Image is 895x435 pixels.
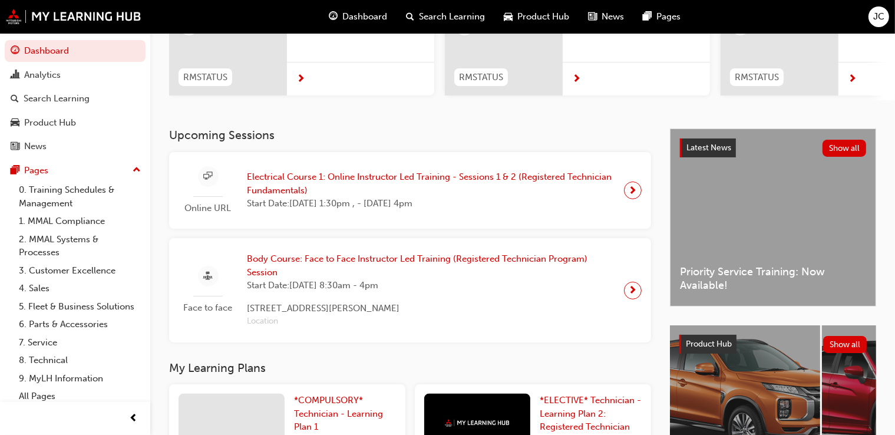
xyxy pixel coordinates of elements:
a: 0. Training Schedules & Management [14,181,146,212]
div: News [24,140,47,153]
a: Dashboard [5,40,146,62]
span: Priority Service Training: Now Available! [680,265,866,292]
span: Dashboard [343,10,388,24]
button: DashboardAnalyticsSearch LearningProduct HubNews [5,38,146,160]
button: Pages [5,160,146,182]
span: prev-icon [130,411,138,426]
span: Latest News [686,143,731,153]
span: next-icon [629,282,638,299]
span: Body Course: Face to Face Instructor Led Training (Registered Technician Program) Session [247,252,615,279]
a: news-iconNews [579,5,634,29]
span: Location [247,315,615,328]
img: mmal [6,9,141,24]
a: 1. MMAL Compliance [14,212,146,230]
a: News [5,136,146,157]
button: Show all [823,140,867,157]
a: 3. Customer Excellence [14,262,146,280]
div: Product Hub [24,116,76,130]
span: Electrical Course 1: Online Instructor Led Training - Sessions 1 & 2 (Registered Technician Funda... [247,170,615,197]
span: news-icon [589,9,597,24]
span: Start Date: [DATE] 8:30am - 4pm [247,279,615,292]
div: Pages [24,164,48,177]
span: Product Hub [686,339,732,349]
span: sessionType_FACE_TO_FACE-icon [204,269,213,284]
a: Online URLElectrical Course 1: Online Instructor Led Training - Sessions 1 & 2 (Registered Techni... [179,162,642,220]
a: Latest NewsShow all [680,139,866,157]
a: 5. Fleet & Business Solutions [14,298,146,316]
a: Analytics [5,64,146,86]
button: JC [868,6,889,27]
span: Online URL [179,202,237,215]
span: [STREET_ADDRESS][PERSON_NAME] [247,302,615,315]
span: pages-icon [11,166,19,176]
a: Face to faceBody Course: Face to Face Instructor Led Training (Registered Technician Program) Ses... [179,248,642,333]
span: RMSTATUS [183,71,227,84]
div: Search Learning [24,92,90,106]
span: guage-icon [329,9,338,24]
a: 2. MMAL Systems & Processes [14,230,146,262]
h3: My Learning Plans [169,361,651,375]
a: 9. MyLH Information [14,370,146,388]
span: next-icon [572,74,581,85]
h3: Upcoming Sessions [169,128,651,142]
span: Face to face [179,301,237,315]
a: 8. Technical [14,351,146,370]
a: car-iconProduct Hub [495,5,579,29]
a: 4. Sales [14,279,146,298]
span: next-icon [848,74,857,85]
a: search-iconSearch Learning [397,5,495,29]
span: news-icon [11,141,19,152]
span: JC [873,10,884,24]
span: search-icon [11,94,19,104]
span: next-icon [629,182,638,199]
span: Start Date: [DATE] 1:30pm , - [DATE] 4pm [247,197,615,210]
span: up-icon [133,163,141,178]
a: 6. Parts & Accessories [14,315,146,334]
a: *COMPULSORY* Technician - Learning Plan 1 [294,394,396,434]
a: guage-iconDashboard [320,5,397,29]
span: RMSTATUS [459,71,503,84]
button: Show all [823,336,867,353]
a: Latest NewsShow allPriority Service Training: Now Available! [670,128,876,307]
span: next-icon [296,74,305,85]
a: Search Learning [5,88,146,110]
span: News [602,10,625,24]
span: *COMPULSORY* Technician - Learning Plan 1 [294,395,383,432]
img: mmal [445,419,510,427]
a: Product Hub [5,112,146,134]
span: search-icon [407,9,415,24]
a: pages-iconPages [634,5,691,29]
span: chart-icon [11,70,19,81]
span: pages-icon [643,9,652,24]
span: car-icon [11,118,19,128]
span: RMSTATUS [735,71,779,84]
span: Product Hub [518,10,570,24]
a: 7. Service [14,334,146,352]
span: guage-icon [11,46,19,57]
a: All Pages [14,387,146,406]
a: Product HubShow all [679,335,867,354]
span: Search Learning [420,10,486,24]
span: sessionType_ONLINE_URL-icon [204,169,213,184]
span: car-icon [504,9,513,24]
span: Pages [657,10,681,24]
div: Analytics [24,68,61,82]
